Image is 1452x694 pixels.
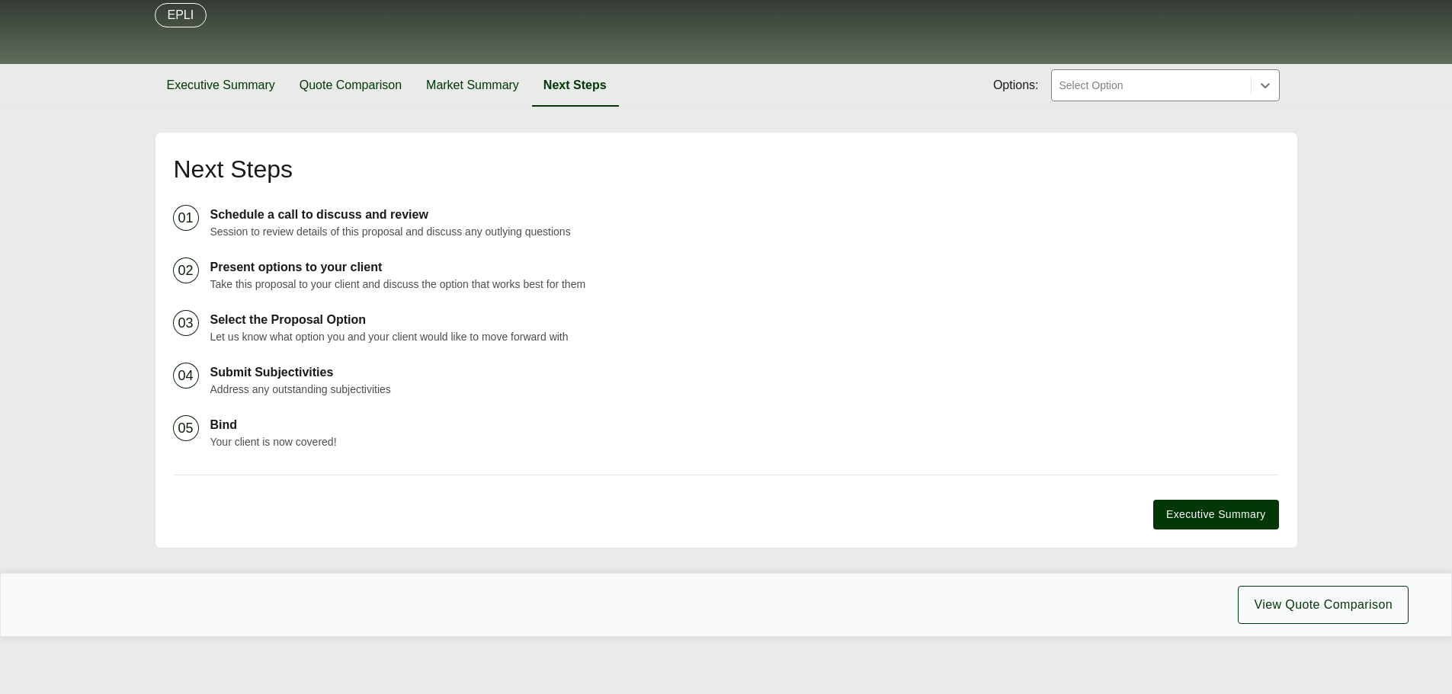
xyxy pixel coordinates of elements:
span: View Quote Comparison [1254,596,1393,614]
button: Quote Comparison [287,64,414,107]
button: Market Summary [414,64,531,107]
span: Executive Summary [1166,507,1265,523]
h2: Next Steps [174,157,1279,181]
p: Address any outstanding subjectivities [210,382,1279,398]
p: EPLI [168,6,194,24]
button: Next Steps [531,64,619,107]
p: Schedule a call to discuss and review [210,206,1279,224]
button: Executive Summary [1153,500,1278,529]
p: Let us know what option you and your client would like to move forward with [210,329,1279,345]
p: Take this proposal to your client and discuss the option that works best for them [210,277,1279,293]
button: View Quote Comparison [1238,586,1409,624]
p: Submit Subjectivities [210,363,1279,382]
button: Executive Summary [155,64,287,107]
p: Present options to your client [210,258,1279,277]
p: Session to review details of this proposal and discuss any outlying questions [210,224,1279,240]
p: Bind [210,416,1279,434]
span: Options: [993,76,1039,94]
p: Select the Proposal Option [210,311,1279,329]
p: Your client is now covered! [210,434,1279,450]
